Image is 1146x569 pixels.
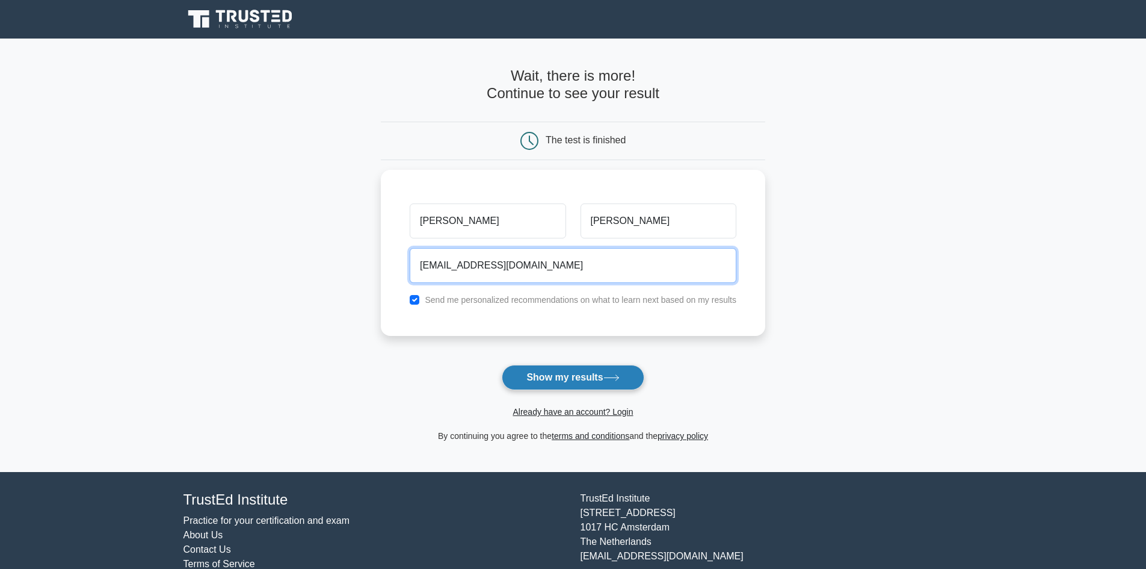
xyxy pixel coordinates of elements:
a: Practice for your certification and exam [183,515,350,526]
h4: TrustEd Institute [183,491,566,509]
a: privacy policy [658,431,708,441]
a: Contact Us [183,544,231,555]
button: Show my results [502,365,644,390]
a: terms and conditions [552,431,629,441]
input: First name [410,204,565,238]
h4: Wait, there is more! Continue to see your result [381,67,765,102]
div: The test is finished [546,135,626,145]
a: Terms of Service [183,559,255,569]
a: Already have an account? Login [513,407,633,417]
input: Email [410,248,736,283]
label: Send me personalized recommendations on what to learn next based on my results [425,295,736,305]
a: About Us [183,530,223,540]
div: By continuing you agree to the and the [374,429,772,443]
input: Last name [581,204,736,238]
